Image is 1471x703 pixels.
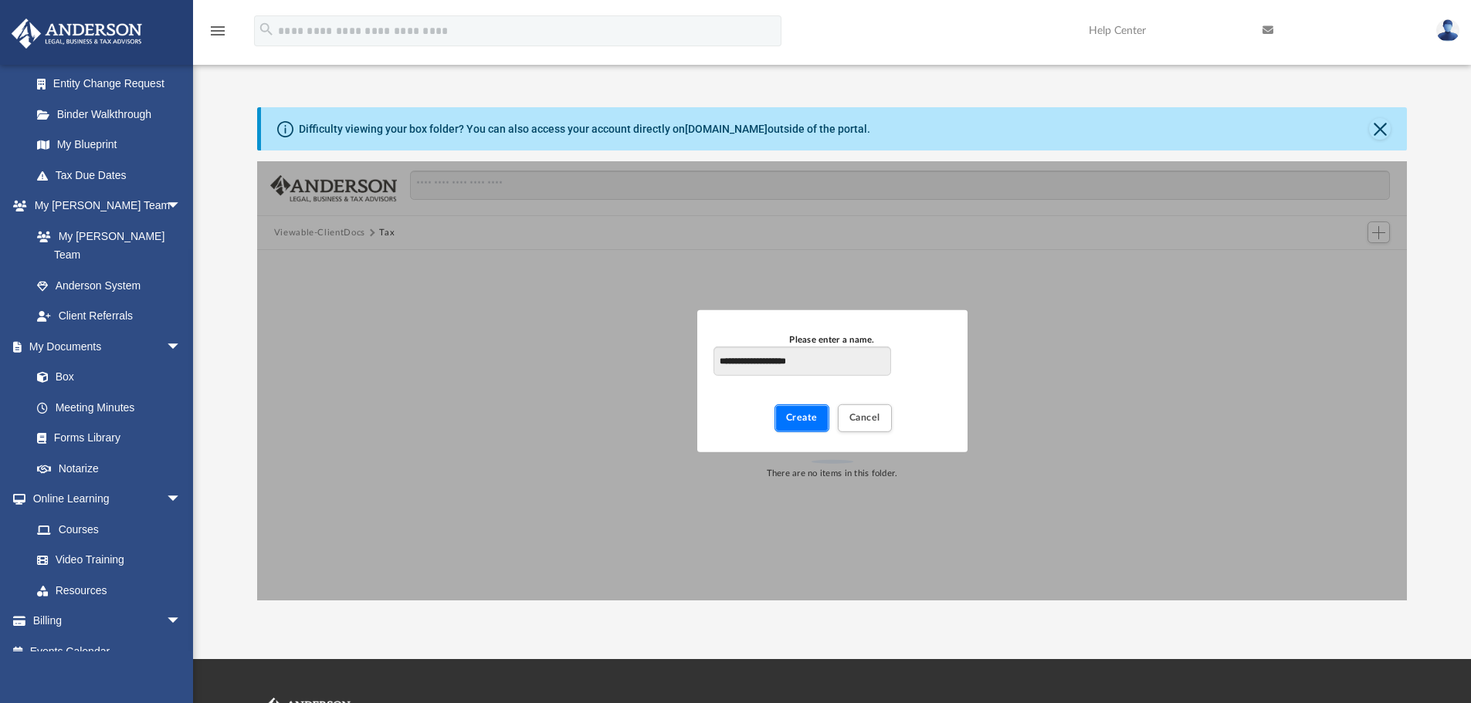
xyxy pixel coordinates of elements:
a: Binder Walkthrough [22,99,205,130]
span: Cancel [849,413,880,422]
a: [DOMAIN_NAME] [685,123,768,135]
i: search [258,21,275,38]
a: Anderson System [22,270,197,301]
a: My Blueprint [22,130,197,161]
button: Close [1369,118,1391,140]
a: menu [208,29,227,40]
a: Tax Due Dates [22,160,205,191]
img: User Pic [1436,19,1459,42]
a: Client Referrals [22,301,197,332]
input: Please enter a name. [713,346,890,376]
a: Notarize [22,453,197,484]
a: Courses [22,514,197,545]
a: Events Calendar [11,636,205,667]
a: My [PERSON_NAME] Team [22,221,189,270]
a: Meeting Minutes [22,392,197,423]
a: Box [22,362,189,393]
span: Create [786,413,818,422]
div: New Folder [697,309,968,451]
a: Resources [22,575,197,606]
a: Forms Library [22,423,189,454]
i: menu [208,22,227,40]
div: Difficulty viewing your box folder? You can also access your account directly on outside of the p... [299,121,870,137]
a: Entity Change Request [22,69,205,100]
span: arrow_drop_down [166,331,197,363]
span: arrow_drop_down [166,484,197,515]
a: Billingarrow_drop_down [11,606,205,637]
div: Please enter a name. [713,333,950,347]
img: Anderson Advisors Platinum Portal [7,19,147,49]
a: My Documentsarrow_drop_down [11,331,197,362]
a: Video Training [22,545,189,576]
button: Create [774,404,829,431]
button: Cancel [838,404,892,431]
a: Online Learningarrow_drop_down [11,484,197,515]
a: My [PERSON_NAME] Teamarrow_drop_down [11,191,197,221]
span: arrow_drop_down [166,191,197,222]
span: arrow_drop_down [166,606,197,637]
